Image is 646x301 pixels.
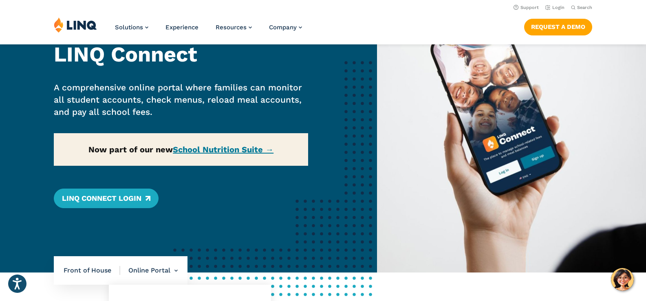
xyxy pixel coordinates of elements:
a: Experience [165,24,198,31]
a: Resources [216,24,252,31]
strong: LINQ Connect [54,42,197,67]
span: Company [269,24,297,31]
span: Search [577,5,592,10]
strong: Now part of our new [88,145,273,154]
li: Online Portal [120,256,178,285]
a: LINQ Connect Login [54,189,159,208]
span: Front of House [64,266,120,275]
nav: Primary Navigation [115,17,302,44]
img: LINQ | K‑12 Software [54,17,97,33]
a: Support [514,5,539,10]
a: Login [545,5,564,10]
button: Hello, have a question? Let’s chat. [611,268,634,291]
p: A comprehensive online portal where families can monitor all student accounts, check menus, reloa... [54,81,309,118]
button: Open Search Bar [571,4,592,11]
span: Resources [216,24,247,31]
a: Solutions [115,24,148,31]
nav: Button Navigation [524,17,592,35]
span: Solutions [115,24,143,31]
a: Request a Demo [524,19,592,35]
a: Company [269,24,302,31]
